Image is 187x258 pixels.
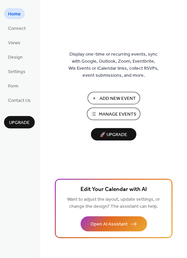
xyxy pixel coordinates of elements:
[4,8,25,19] a: Home
[90,221,128,228] span: Open AI Assistant
[4,66,29,77] a: Settings
[67,195,160,211] span: Want to adjust the layout, update settings, or change the design? The assistant can help.
[4,22,30,34] a: Connect
[4,37,24,48] a: Views
[4,94,35,106] a: Contact Us
[87,92,140,104] button: Add New Event
[80,216,147,231] button: Open AI Assistant
[91,128,136,140] button: 🚀 Upgrade
[87,108,140,120] button: Manage Events
[8,68,25,75] span: Settings
[9,119,30,126] span: Upgrade
[80,185,147,194] span: Edit Your Calendar with AI
[4,51,27,62] a: Design
[8,25,26,32] span: Connect
[99,111,136,118] span: Manage Events
[8,40,20,47] span: Views
[8,54,23,61] span: Design
[8,83,18,90] span: Form
[4,80,22,91] a: Form
[8,97,31,104] span: Contact Us
[4,116,35,128] button: Upgrade
[8,11,21,18] span: Home
[100,95,136,102] span: Add New Event
[68,51,159,79] span: Display one-time or recurring events, sync with Google, Outlook, Zoom, Eventbrite, Wix Events or ...
[95,130,132,139] span: 🚀 Upgrade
